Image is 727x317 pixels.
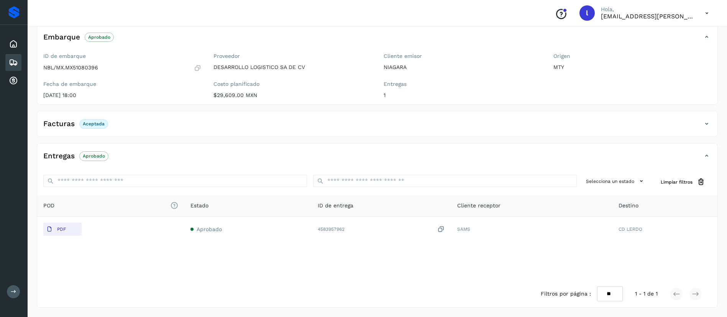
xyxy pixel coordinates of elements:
span: Cliente receptor [457,202,501,210]
p: [DATE] 18:00 [43,92,201,99]
span: Limpiar filtros [661,179,693,186]
label: ID de embarque [43,53,201,59]
span: Destino [619,202,638,210]
td: CD LERDO [612,217,717,242]
p: Aprobado [83,153,105,159]
button: Selecciona un estado [583,175,648,187]
h4: Entregas [43,152,75,161]
div: Embarques [5,54,21,71]
h4: Facturas [43,120,75,128]
p: 1 [384,92,542,99]
p: PDF [57,227,66,232]
h4: Embarque [43,33,80,42]
label: Origen [553,53,711,59]
button: Limpiar filtros [655,175,711,189]
span: Estado [190,202,208,210]
label: Entregas [384,81,542,87]
span: Aprobado [197,226,222,232]
div: Cuentas por cobrar [5,72,21,89]
div: Inicio [5,36,21,53]
td: SAMS [451,217,613,242]
p: Aceptada [83,121,105,126]
p: Aprobado [88,34,110,40]
div: FacturasAceptada [37,117,717,136]
p: lauraamalia.castillo@xpertal.com [601,13,693,20]
label: Costo planificado [213,81,371,87]
span: 1 - 1 de 1 [635,290,658,298]
div: 4583957962 [318,225,445,233]
span: POD [43,202,178,210]
div: EmbarqueAprobado [37,31,717,50]
button: PDF [43,223,82,236]
p: Hola, [601,6,693,13]
p: MTY [553,64,711,71]
p: NIAGARA [384,64,542,71]
div: EntregasAprobado [37,149,717,169]
label: Fecha de embarque [43,81,201,87]
span: Filtros por página : [541,290,591,298]
p: DESARROLLO LOGISTICO SA DE CV [213,64,371,71]
p: $29,609.00 MXN [213,92,371,99]
label: Proveedor [213,53,371,59]
p: NBL/MX.MX51080396 [43,64,98,71]
label: Cliente emisor [384,53,542,59]
span: ID de entrega [318,202,353,210]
